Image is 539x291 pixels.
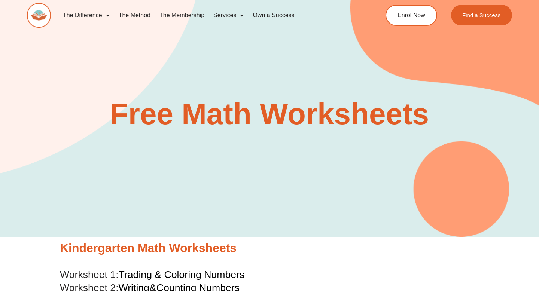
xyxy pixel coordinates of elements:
[462,12,501,18] span: Find a Success
[119,269,245,280] span: Trading & Coloring Numbers
[451,5,512,25] a: Find a Success
[58,7,358,24] nav: Menu
[58,7,114,24] a: The Difference
[60,269,244,280] a: Worksheet 1:Trading & Coloring Numbers
[155,7,209,24] a: The Membership
[114,7,155,24] a: The Method
[56,99,483,129] h2: Free Math Worksheets
[248,7,299,24] a: Own a Success
[60,269,119,280] span: Worksheet 1:
[386,5,437,26] a: Enrol Now
[60,241,479,256] h2: Kindergarten Math Worksheets
[398,12,425,18] span: Enrol Now
[209,7,248,24] a: Services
